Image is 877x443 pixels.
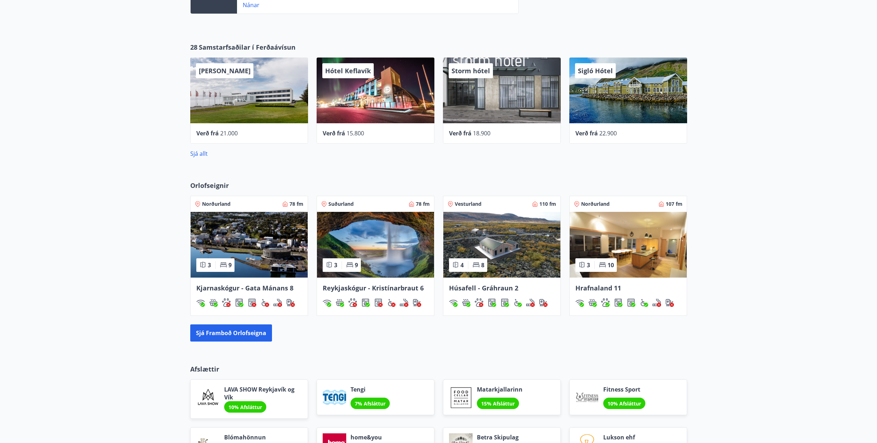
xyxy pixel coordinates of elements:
span: Blómahönnun [224,433,266,441]
div: Hleðslustöð fyrir rafbíla [539,298,548,307]
span: Lukson ehf [603,433,645,441]
span: 110 fm [539,200,556,208]
div: Þurrkari [374,298,383,307]
div: Hleðslustöð fyrir rafbíla [286,298,295,307]
img: QNIUl6Cv9L9rHgMXwuzGLuiJOj7RKqxk9mBFPqjq.svg [652,298,661,307]
span: 3 [334,261,337,269]
div: Þurrkari [627,298,635,307]
button: Sjá framboð orlofseigna [190,324,272,342]
span: 10 [608,261,614,269]
img: HJRyFFsYp6qjeUYhR4dAD8CaCEsnIFYZ05miwXoh.svg [449,298,458,307]
img: nH7E6Gw2rvWFb8XaSdRp44dhkQaj4PJkOoRYItBQ.svg [539,298,548,307]
img: hddCLTAnxqFUMr1fxmbGG8zWilo2syolR0f9UjPn.svg [500,298,509,307]
img: nH7E6Gw2rvWFb8XaSdRp44dhkQaj4PJkOoRYItBQ.svg [665,298,674,307]
img: 8IYIKVZQyRlUC6HQIIUSdjpPGRncJsz2RzLgWvp4.svg [640,298,648,307]
span: 21.000 [220,129,238,137]
div: Þvottavél [361,298,370,307]
span: Samstarfsaðilar í Ferðaávísun [199,43,296,52]
span: 22.900 [599,129,617,137]
img: HJRyFFsYp6qjeUYhR4dAD8CaCEsnIFYZ05miwXoh.svg [575,298,584,307]
span: 9 [228,261,232,269]
span: 15% Afsláttur [481,400,515,407]
div: Þráðlaust net [575,298,584,307]
div: Þráðlaust net [323,298,331,307]
span: 78 fm [289,200,303,208]
span: 8 [481,261,484,269]
div: Aðgengi fyrir hjólastól [640,298,648,307]
span: Storm hótel [452,66,490,75]
img: Dl16BY4EX9PAW649lg1C3oBuIaAsR6QVDQBO2cTm.svg [361,298,370,307]
span: 15.800 [347,129,364,137]
span: Húsafell - Gráhraun 2 [449,284,518,292]
span: Betra Skipulag [477,433,521,441]
img: h89QDIuHlAdpqTriuIvuEWkTH976fOgBEOOeu1mi.svg [336,298,344,307]
div: Þvottavél [488,298,496,307]
img: 8IYIKVZQyRlUC6HQIIUSdjpPGRncJsz2RzLgWvp4.svg [261,298,269,307]
div: Gæludýr [348,298,357,307]
img: pxcaIm5dSOV3FS4whs1soiYWTwFQvksT25a9J10C.svg [475,298,483,307]
img: HJRyFFsYp6qjeUYhR4dAD8CaCEsnIFYZ05miwXoh.svg [323,298,331,307]
img: 8IYIKVZQyRlUC6HQIIUSdjpPGRncJsz2RzLgWvp4.svg [513,298,522,307]
span: 9 [355,261,358,269]
span: 28 [190,43,197,52]
span: 18.900 [473,129,490,137]
img: Paella dish [443,212,560,278]
span: Tengi [351,385,390,393]
span: Sigló Hótel [578,66,613,75]
div: Gæludýr [222,298,231,307]
span: LAVA SHOW Reykjavík og Vík [224,385,302,401]
img: 8IYIKVZQyRlUC6HQIIUSdjpPGRncJsz2RzLgWvp4.svg [387,298,395,307]
div: Reykingar / Vape [526,298,535,307]
span: Verð frá [196,129,219,137]
img: Paella dish [191,212,308,278]
span: Verð frá [323,129,345,137]
img: nH7E6Gw2rvWFb8XaSdRp44dhkQaj4PJkOoRYItBQ.svg [286,298,295,307]
img: pxcaIm5dSOV3FS4whs1soiYWTwFQvksT25a9J10C.svg [222,298,231,307]
span: Norðurland [202,200,231,208]
span: Hótel Keflavík [325,66,371,75]
span: Hrafnaland 11 [575,284,621,292]
span: 10% Afsláttur [228,404,262,410]
div: Hleðslustöð fyrir rafbíla [665,298,674,307]
img: Dl16BY4EX9PAW649lg1C3oBuIaAsR6QVDQBO2cTm.svg [488,298,496,307]
div: Hleðslustöð fyrir rafbíla [413,298,421,307]
span: home&you [351,433,393,441]
span: 3 [587,261,590,269]
a: Nánar [243,1,259,9]
img: hddCLTAnxqFUMr1fxmbGG8zWilo2syolR0f9UjPn.svg [627,298,635,307]
img: HJRyFFsYp6qjeUYhR4dAD8CaCEsnIFYZ05miwXoh.svg [196,298,205,307]
div: Heitur pottur [588,298,597,307]
div: Reykingar / Vape [652,298,661,307]
div: Þráðlaust net [196,298,205,307]
img: Paella dish [317,212,434,278]
p: Afslættir [190,364,687,374]
span: Fitness Sport [603,385,645,393]
img: h89QDIuHlAdpqTriuIvuEWkTH976fOgBEOOeu1mi.svg [209,298,218,307]
span: 10% Afsláttur [608,400,641,407]
img: QNIUl6Cv9L9rHgMXwuzGLuiJOj7RKqxk9mBFPqjq.svg [273,298,282,307]
img: pxcaIm5dSOV3FS4whs1soiYWTwFQvksT25a9J10C.svg [601,298,610,307]
span: 4 [460,261,464,269]
span: Orlofseignir [190,181,229,190]
div: Heitur pottur [209,298,218,307]
a: Sjá allt [190,150,208,158]
span: 3 [208,261,211,269]
span: Vesturland [455,200,482,208]
span: Reykjaskógur - Kristínarbraut 6 [323,284,424,292]
img: hddCLTAnxqFUMr1fxmbGG8zWilo2syolR0f9UjPn.svg [374,298,383,307]
img: h89QDIuHlAdpqTriuIvuEWkTH976fOgBEOOeu1mi.svg [588,298,597,307]
img: Dl16BY4EX9PAW649lg1C3oBuIaAsR6QVDQBO2cTm.svg [235,298,243,307]
div: Heitur pottur [462,298,470,307]
div: Heitur pottur [336,298,344,307]
img: QNIUl6Cv9L9rHgMXwuzGLuiJOj7RKqxk9mBFPqjq.svg [526,298,535,307]
div: Gæludýr [601,298,610,307]
div: Þvottavél [614,298,623,307]
div: Þurrkari [248,298,256,307]
div: Aðgengi fyrir hjólastól [387,298,395,307]
span: Matarkjallarinn [477,385,523,393]
div: Þurrkari [500,298,509,307]
span: 7% Afsláttur [355,400,385,407]
span: Suðurland [328,200,354,208]
div: Aðgengi fyrir hjólastól [261,298,269,307]
img: h89QDIuHlAdpqTriuIvuEWkTH976fOgBEOOeu1mi.svg [462,298,470,307]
